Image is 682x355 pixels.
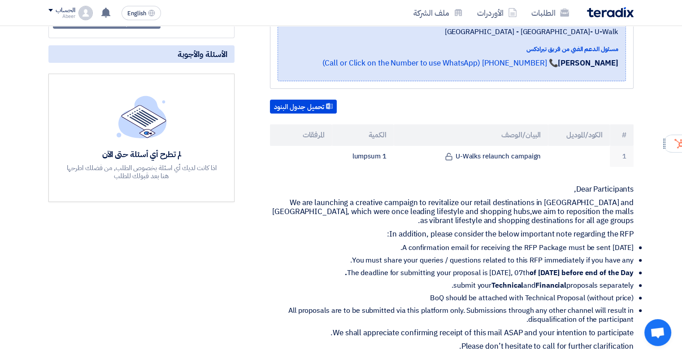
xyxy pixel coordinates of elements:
th: المرفقات [270,124,332,146]
td: 1 [610,146,634,167]
div: مسئول الدعم الفني من فريق تيرادكس [285,44,618,54]
strong: Financial [535,280,566,291]
a: الطلبات [524,2,576,23]
li: BoQ should be attached with Technical Proposal (without price) [277,294,634,302]
strong: of [DATE] before end of the Day. [345,267,634,278]
li: All proposals are to be submitted via this platform only. Submissions through any other channel w... [277,306,634,324]
li: You must share your queries / questions related to this RFP immediately if you have any. [277,256,634,265]
button: تحميل جدول البنود [270,100,337,114]
strong: [PERSON_NAME] [558,57,618,69]
p: We shall appreciate confirming receipt of this mail ASAP and your intention to participate. [270,329,634,337]
div: Abeer [48,14,75,19]
div: لم تطرح أي أسئلة حتى الآن [65,149,218,159]
th: الكمية [332,124,394,146]
img: empty_state_list.svg [117,96,167,138]
p: We are launching a creative campaign to revitalize our retail destinations in [GEOGRAPHIC_DATA] a... [270,198,634,225]
th: # [610,124,634,146]
span: [GEOGRAPHIC_DATA], [GEOGRAPHIC_DATA] ,[GEOGRAPHIC_DATA] - [GEOGRAPHIC_DATA]- U-Walk [285,16,618,37]
span: الأسئلة والأجوبة [178,49,227,59]
th: الكود/الموديل [548,124,610,146]
p: Dear Participants, [270,185,634,194]
span: English [127,10,146,17]
p: Please don’t hesitate to call for further clarification. [270,342,634,351]
div: اذا كانت لديك أي اسئلة بخصوص الطلب, من فضلك اطرحها هنا بعد قبولك للطلب [65,164,218,180]
strong: Technical [491,280,523,291]
img: Teradix logo [587,7,634,18]
p: In addition, please consider the below important note regarding the RFP: [270,230,634,239]
button: English [122,6,161,20]
li: A confirmation email for receiving the RFP Package must be sent [DATE]. [277,243,634,252]
img: profile_test.png [78,6,93,20]
li: submit your and proposals separately. [277,281,634,290]
a: الأوردرات [470,2,524,23]
td: 1 lumpsum [332,146,394,167]
th: البيان/الوصف [394,124,548,146]
div: الحساب [56,7,75,14]
td: U-Walks relaunch campaign [394,146,548,167]
a: ملف الشركة [406,2,470,23]
li: The deadline for submitting your proposal is [DATE], 07th [277,268,634,277]
a: 📞 [PHONE_NUMBER] (Call or Click on the Number to use WhatsApp) [322,57,558,69]
a: Open chat [644,319,671,346]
